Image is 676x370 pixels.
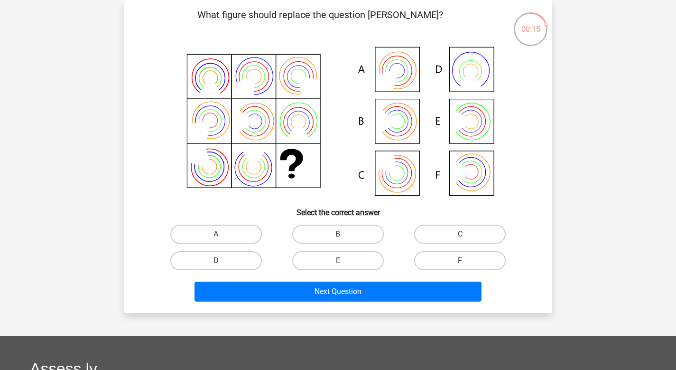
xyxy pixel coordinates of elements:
[292,251,384,270] label: E
[139,8,501,36] p: What figure should replace the question [PERSON_NAME]?
[414,251,506,270] label: F
[414,225,506,244] label: C
[170,251,262,270] label: D
[194,282,482,302] button: Next Question
[139,200,537,217] h6: Select the correct answer
[513,11,548,35] div: 00:15
[170,225,262,244] label: A
[292,225,384,244] label: B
